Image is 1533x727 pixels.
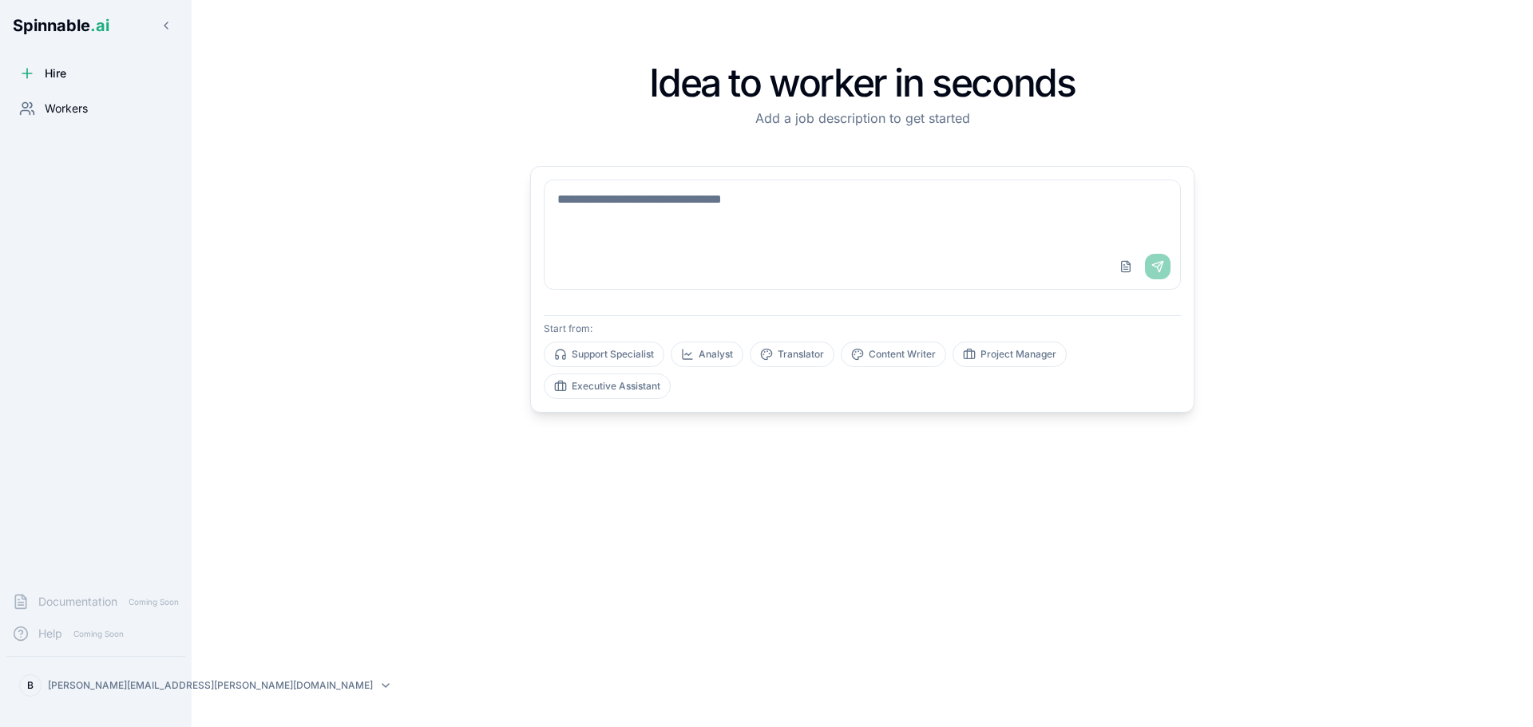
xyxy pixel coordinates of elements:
button: Analyst [671,342,743,367]
button: Content Writer [841,342,946,367]
span: Coming Soon [69,626,129,642]
button: Executive Assistant [544,373,671,399]
span: Coming Soon [124,595,184,610]
span: Help [38,626,62,642]
p: [PERSON_NAME][EMAIL_ADDRESS][PERSON_NAME][DOMAIN_NAME] [48,679,373,692]
span: Spinnable [13,16,109,35]
button: Translator [750,342,834,367]
span: Hire [45,65,66,81]
button: Project Manager [953,342,1067,367]
button: Support Specialist [544,342,664,367]
h1: Idea to worker in seconds [530,64,1194,102]
p: Add a job description to get started [530,109,1194,128]
span: B [27,679,34,692]
p: Start from: [544,322,1181,335]
span: Workers [45,101,88,117]
span: Documentation [38,594,117,610]
span: .ai [90,16,109,35]
button: B[PERSON_NAME][EMAIL_ADDRESS][PERSON_NAME][DOMAIN_NAME] [13,670,179,701]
